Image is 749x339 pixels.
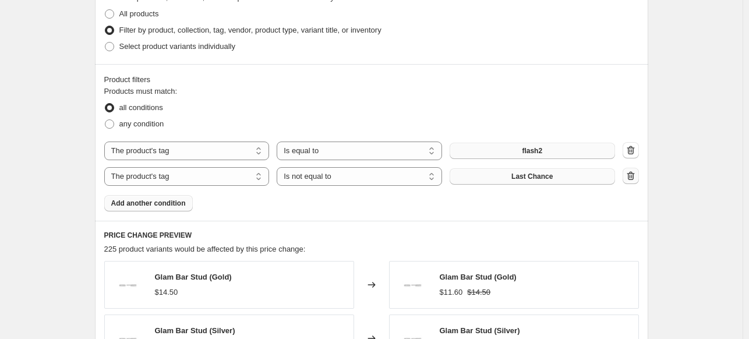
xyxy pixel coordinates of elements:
div: $11.60 [440,287,463,298]
strike: $14.50 [467,287,490,298]
img: E037-01H_80x.jpg [111,267,146,302]
img: E037-01H_80x.jpg [395,267,430,302]
button: Last Chance [450,168,615,185]
span: Glam Bar Stud (Gold) [155,273,232,281]
span: All products [119,9,159,18]
span: Products must match: [104,87,178,96]
span: Glam Bar Stud (Gold) [440,273,517,281]
span: flash2 [522,146,542,156]
span: Glam Bar Stud (Silver) [155,326,235,335]
span: any condition [119,119,164,128]
span: Select product variants individually [119,42,235,51]
div: Product filters [104,74,639,86]
h6: PRICE CHANGE PREVIEW [104,231,639,240]
span: Filter by product, collection, tag, vendor, product type, variant title, or inventory [119,26,381,34]
div: $14.50 [155,287,178,298]
span: 225 product variants would be affected by this price change: [104,245,306,253]
span: all conditions [119,103,163,112]
button: Add another condition [104,195,193,211]
span: Add another condition [111,199,186,208]
button: flash2 [450,143,615,159]
span: Glam Bar Stud (Silver) [440,326,520,335]
span: Last Chance [511,172,553,181]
